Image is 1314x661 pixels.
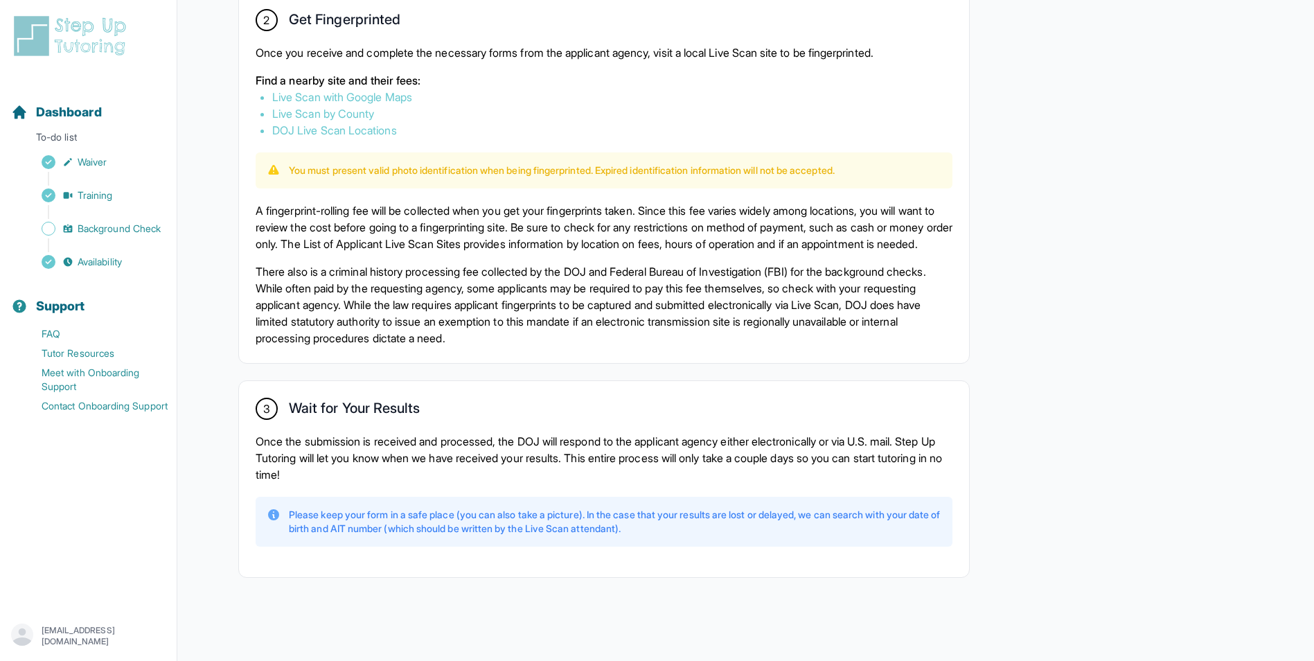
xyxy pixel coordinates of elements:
[6,130,171,150] p: To-do list
[256,202,952,252] p: A fingerprint-rolling fee will be collected when you get your fingerprints taken. Since this fee ...
[272,107,374,121] a: Live Scan by County
[42,625,166,647] p: [EMAIL_ADDRESS][DOMAIN_NAME]
[11,14,134,58] img: logo
[11,103,102,122] a: Dashboard
[78,222,161,236] span: Background Check
[11,344,177,363] a: Tutor Resources
[11,186,177,205] a: Training
[11,624,166,649] button: [EMAIL_ADDRESS][DOMAIN_NAME]
[11,363,177,396] a: Meet with Onboarding Support
[78,255,122,269] span: Availability
[36,103,102,122] span: Dashboard
[6,80,171,127] button: Dashboard
[78,155,107,169] span: Waiver
[256,263,952,346] p: There also is a criminal history processing fee collected by the DOJ and Federal Bureau of Invest...
[263,12,269,28] span: 2
[78,188,113,202] span: Training
[289,164,835,177] p: You must present valid photo identification when being fingerprinted. Expired identification info...
[11,219,177,238] a: Background Check
[11,152,177,172] a: Waiver
[11,396,177,416] a: Contact Onboarding Support
[11,252,177,272] a: Availability
[36,297,85,316] span: Support
[272,123,397,137] a: DOJ Live Scan Locations
[272,90,412,104] a: Live Scan with Google Maps
[11,324,177,344] a: FAQ
[256,433,952,483] p: Once the submission is received and processed, the DOJ will respond to the applicant agency eithe...
[263,400,270,417] span: 3
[289,400,420,422] h2: Wait for Your Results
[289,11,400,33] h2: Get Fingerprinted
[6,274,171,321] button: Support
[256,44,952,61] p: Once you receive and complete the necessary forms from the applicant agency, visit a local Live S...
[289,508,941,536] p: Please keep your form in a safe place (you can also take a picture). In the case that your result...
[256,72,952,89] p: Find a nearby site and their fees:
